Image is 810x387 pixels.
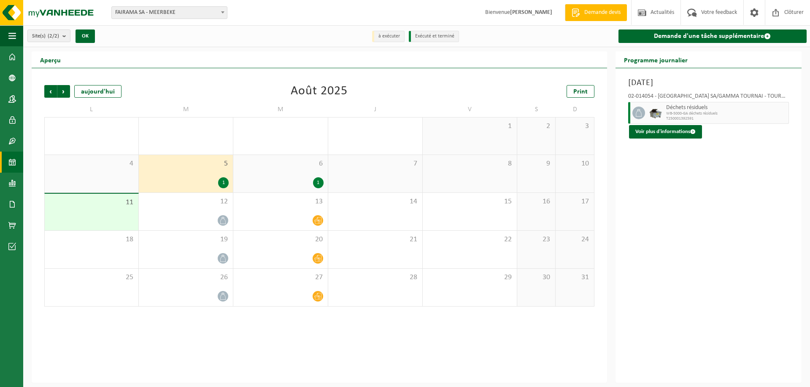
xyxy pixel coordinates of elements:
span: 11 [49,198,134,207]
span: 9 [521,159,551,168]
button: Site(s)(2/2) [27,29,70,42]
td: L [44,102,139,117]
h3: [DATE] [628,77,789,89]
span: 18 [49,235,134,244]
span: 21 [332,235,418,244]
div: 02-014054 - [GEOGRAPHIC_DATA] SA/GAMMA TOURNAI - TOURNAI [628,93,789,102]
span: 12 [143,197,229,206]
a: Demande d'une tâche supplémentaire [618,29,807,43]
span: 7 [332,159,418,168]
span: WB-5000-GA déchets résiduels [666,111,786,116]
h2: Aperçu [32,51,69,68]
td: D [556,102,594,117]
span: 24 [560,235,589,244]
count: (2/2) [48,33,59,39]
span: FAIRAMA SA - MEERBEKE [112,7,227,19]
td: V [423,102,517,117]
div: 1 [218,177,229,188]
span: 28 [332,273,418,282]
span: 31 [560,273,589,282]
span: Précédent [44,85,57,98]
strong: [PERSON_NAME] [510,9,552,16]
span: Demande devis [582,8,623,17]
span: 10 [560,159,589,168]
span: 6 [238,159,323,168]
span: 30 [521,273,551,282]
span: 17 [560,197,589,206]
span: 3 [560,122,589,131]
button: OK [76,29,95,43]
span: 29 [427,273,513,282]
span: Déchets résiduels [666,104,786,111]
span: 14 [332,197,418,206]
span: 13 [238,197,323,206]
span: 27 [238,273,323,282]
span: 22 [427,235,513,244]
span: 1 [427,122,513,131]
img: WB-5000-GAL-GY-01 [649,107,662,119]
span: 20 [238,235,323,244]
td: M [139,102,233,117]
span: FAIRAMA SA - MEERBEKE [111,6,227,19]
span: 26 [143,273,229,282]
li: à exécuter [372,31,405,42]
span: 25 [49,273,134,282]
span: 28 [49,122,134,131]
td: S [517,102,556,117]
span: 23 [521,235,551,244]
div: aujourd'hui [74,85,121,98]
li: Exécuté et terminé [409,31,459,42]
span: 19 [143,235,229,244]
div: Août 2025 [291,85,348,98]
h2: Programme journalier [616,51,696,68]
span: 2 [521,122,551,131]
a: Demande devis [565,4,627,21]
button: Voir plus d'informations [629,125,702,139]
span: 15 [427,197,513,206]
span: 30 [238,122,323,131]
span: 4 [49,159,134,168]
span: 8 [427,159,513,168]
span: 31 [332,122,418,131]
span: Print [573,88,588,95]
span: 16 [521,197,551,206]
span: 5 [143,159,229,168]
div: 1 [313,177,324,188]
td: M [233,102,328,117]
a: Print [567,85,594,98]
td: J [328,102,423,117]
span: Site(s) [32,30,59,43]
span: 29 [143,122,229,131]
span: Suivant [57,85,70,98]
span: T250001392591 [666,116,786,121]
